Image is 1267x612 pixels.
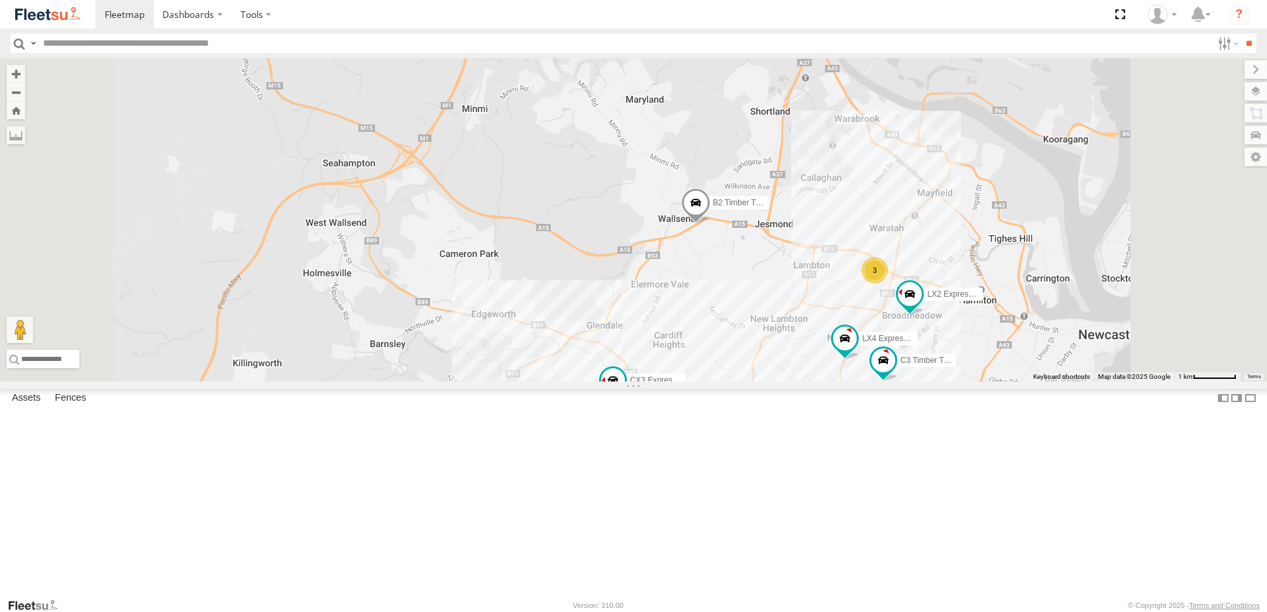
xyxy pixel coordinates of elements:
[13,5,82,23] img: fleetsu-logo-horizontal.svg
[1128,601,1260,609] div: © Copyright 2025 -
[7,83,25,101] button: Zoom out
[1247,374,1261,380] a: Terms (opens in new tab)
[1098,373,1170,380] span: Map data ©2025 Google
[1213,34,1241,53] label: Search Filter Options
[7,101,25,119] button: Zoom Home
[1178,373,1193,380] span: 1 km
[573,601,624,609] div: Version: 310.00
[1244,389,1257,408] label: Hide Summary Table
[1244,148,1267,166] label: Map Settings
[28,34,38,53] label: Search Query
[861,257,888,283] div: 3
[1229,4,1250,25] i: ?
[1217,389,1230,408] label: Dock Summary Table to the Left
[901,356,959,365] span: C3 Timber Truck
[1230,389,1243,408] label: Dock Summary Table to the Right
[927,290,987,299] span: LX2 Express Ute
[1143,5,1182,25] div: Matt Curtis
[862,334,922,344] span: LX4 Express Ute
[5,389,47,407] label: Assets
[1174,372,1240,382] button: Map Scale: 1 km per 62 pixels
[1189,601,1260,609] a: Terms and Conditions
[48,389,93,407] label: Fences
[630,376,691,385] span: CX3 Express Ute
[7,317,33,343] button: Drag Pegman onto the map to open Street View
[1033,372,1090,382] button: Keyboard shortcuts
[713,199,771,208] span: B2 Timber Truck
[7,599,68,612] a: Visit our Website
[7,65,25,83] button: Zoom in
[7,126,25,144] label: Measure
